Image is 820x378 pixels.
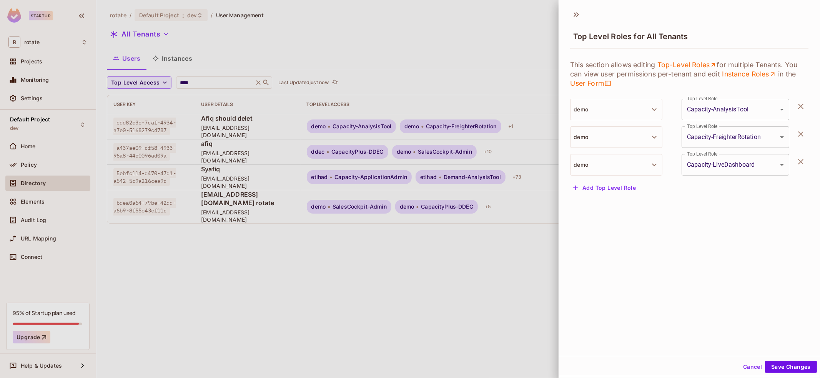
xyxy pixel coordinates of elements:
p: This section allows editing for multiple Tenants. You can view user permissions per-tenant and ed... [570,60,808,88]
a: Instance Roles [722,70,776,79]
label: Top Level Role [687,123,717,129]
button: demo [570,154,662,176]
button: Save Changes [765,361,817,373]
label: Top Level Role [687,151,717,157]
button: Add Top Level Role [570,182,639,194]
button: Cancel [740,361,765,373]
div: Capacity-LiveDashboard [682,154,789,176]
span: User Form [570,79,611,88]
span: Top Level Roles for All Tenants [573,32,688,41]
div: Capacity-AnalysisTool [682,99,789,120]
button: demo [570,126,662,148]
a: Top-Level Roles [657,60,717,70]
div: Capacity-FreighterRotation [682,126,789,148]
button: demo [570,99,662,120]
label: Top Level Role [687,95,717,102]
